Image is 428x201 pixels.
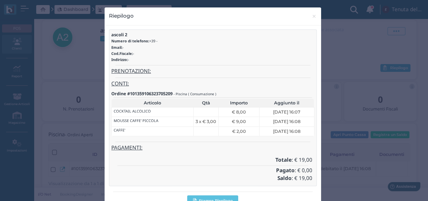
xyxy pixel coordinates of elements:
[232,109,246,115] span: € 8,00
[273,109,300,115] span: [DATE] 16:07
[273,128,300,135] span: [DATE] 16:08
[114,128,125,132] h6: CAFFE'
[219,99,260,107] th: Importo
[276,167,294,174] b: Pagato
[114,109,151,113] h6: COCKTAIL ALCOLICO
[174,92,187,96] small: - Piscina
[20,5,45,11] span: Assistenza
[111,51,133,56] b: Cod.Fiscale:
[111,57,128,62] b: Indirizzo:
[232,118,246,125] span: € 9,00
[312,12,317,21] span: ×
[111,144,142,151] u: PAGAMENTI:
[113,176,312,181] h4: : € 19,00
[275,156,291,163] b: Totale
[188,92,216,96] small: ( Consumazione )
[112,99,194,107] th: Articolo
[196,118,216,125] span: 3 x € 3,00
[111,58,314,62] h6: -
[111,39,314,43] h6: +39 -
[260,99,314,107] th: Aggiunto il
[114,119,158,123] h6: MOUSSE CAFFE' PICCOLA
[232,128,246,135] span: € 2,00
[273,118,300,125] span: [DATE] 16:08
[194,99,219,107] th: Qtà
[111,38,149,43] b: Numero di telefono:
[113,157,312,163] h4: : € 19,00
[113,168,312,174] h4: : € 0,00
[109,12,134,20] h4: Riepilogo
[111,45,122,50] b: Email:
[111,67,151,75] u: PRENOTAZIONI:
[111,32,127,38] b: ascoli 2
[111,80,129,87] u: CONTI:
[111,45,314,49] h6: -
[111,91,173,97] b: Ordine #101359106323705209
[111,52,314,56] h6: -
[277,175,291,182] b: Saldo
